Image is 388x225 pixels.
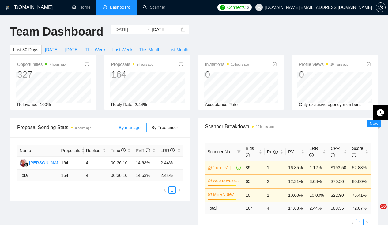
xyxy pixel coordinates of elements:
span: PVR [288,149,303,154]
td: 72.07 % [349,202,371,214]
span: 10 [380,204,387,209]
span: crown [208,192,212,196]
span: LRR [160,148,175,153]
span: info-circle [170,148,175,152]
img: gigradar-bm.png [24,162,28,167]
span: CPR [331,146,340,158]
span: info-circle [179,62,183,66]
h1: Team Dashboard [10,25,103,39]
td: 10.00% [307,188,328,202]
td: 10.00% [286,188,307,202]
span: By Freelancer [151,125,178,130]
div: 327 [17,69,66,80]
li: 1 [168,186,176,194]
td: 2 [265,174,286,188]
button: Last Month [164,45,192,55]
td: 65 [243,174,264,188]
span: Bids [246,146,254,158]
span: left [351,221,354,225]
span: -- [240,102,243,107]
span: right [178,188,181,192]
td: Total [17,170,58,181]
span: 2 [247,4,249,11]
td: 00:36:10 [108,170,133,181]
span: Reply Rate [111,102,132,107]
time: 9 hours ago [75,126,91,130]
td: 164 [58,157,83,170]
li: Next Page [176,186,183,194]
span: right [365,221,369,225]
button: Last 30 Days [10,45,42,55]
span: Proposal Sending Stats [17,124,114,131]
span: Last Month [167,46,188,53]
td: 00:36:10 [108,157,133,170]
td: 3.08% [307,174,328,188]
span: left [163,188,167,192]
td: 164 [243,202,264,214]
span: info-circle [121,148,126,152]
span: 2.44% [135,102,147,107]
button: This Week [82,45,109,55]
a: web developmnet [213,177,240,184]
span: Re [267,149,278,154]
button: left [161,186,168,194]
span: New [370,121,378,126]
td: 2.44 % [307,202,328,214]
td: 2.44 % [158,170,183,181]
span: Relevance [17,102,37,107]
span: dashboard [103,5,107,9]
span: info-circle [331,153,335,157]
span: By manager [119,125,142,130]
div: [PERSON_NAME] [29,159,64,166]
td: 1 [265,161,286,174]
span: [DATE] [65,46,79,53]
time: 7 hours ago [49,63,66,66]
li: Previous Page [161,186,168,194]
span: [DATE] [45,46,58,53]
time: 10 hours ago [231,63,249,66]
span: info-circle [246,153,250,157]
span: info-circle [273,150,278,154]
td: 2.44% [158,157,183,170]
span: Only exclusive agency members [299,102,361,107]
td: 164 [58,170,83,181]
td: 12.31% [286,174,307,188]
span: PVR [136,148,150,153]
span: user [257,5,261,10]
span: This Month [139,46,160,53]
td: 10 [243,188,264,202]
span: Time [111,148,126,153]
th: Name [17,145,58,157]
img: logo [5,3,9,13]
input: End date [152,26,180,33]
td: 89 [243,161,264,174]
td: $ 89.35 [328,202,349,214]
div: 0 [205,69,249,80]
a: searchScanner [143,5,165,10]
span: setting [376,5,385,10]
span: info-circle [309,153,314,157]
span: LRR [309,146,318,158]
span: Dashboard [110,5,130,10]
th: Proposals [58,145,83,157]
span: Scanner Breakdown [205,123,371,130]
span: info-circle [367,62,371,66]
a: MERN dev [213,191,240,198]
td: 14.63 % [133,170,158,181]
a: DP[PERSON_NAME] [20,160,64,165]
span: Replies [86,147,101,154]
span: filter [237,150,241,154]
th: Replies [84,145,108,157]
td: 52.88% [349,161,371,174]
td: 4 [265,202,286,214]
td: 1.12% [307,161,328,174]
td: $22.90 [328,188,349,202]
span: Proposals [111,61,153,68]
a: "next.js" | "next js [213,164,235,171]
span: Profile Views [299,61,348,68]
td: 80.00% [349,174,371,188]
button: This Month [136,45,164,55]
a: homeHome [72,5,90,10]
span: crown [208,166,212,170]
td: 16.85% [286,161,307,174]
